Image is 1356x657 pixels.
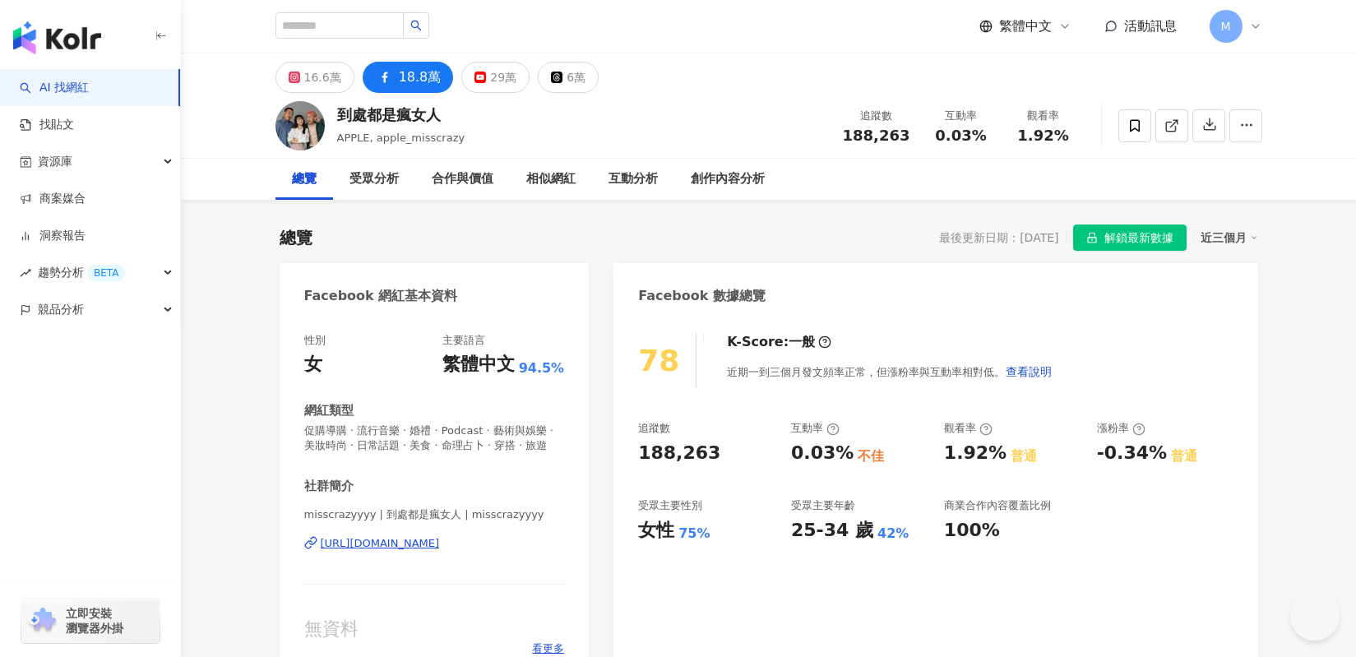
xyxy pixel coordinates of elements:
[461,62,530,93] button: 29萬
[304,423,565,453] span: 促購導購 · 流行音樂 · 婚禮 · Podcast · 藝術與娛樂 · 美妝時尚 · 日常話題 · 美食 · 命理占卜 · 穿搭 · 旅遊
[20,80,89,96] a: searchAI 找網紅
[1017,127,1068,144] span: 1.92%
[337,104,465,125] div: 到處都是瘋女人
[1104,225,1173,252] span: 解鎖最新數據
[432,169,493,189] div: 合作與價值
[275,101,325,150] img: KOL Avatar
[1012,108,1075,124] div: 觀看率
[38,254,125,291] span: 趨勢分析
[304,352,322,377] div: 女
[1097,421,1145,436] div: 漲粉率
[843,127,910,144] span: 188,263
[944,518,1000,544] div: 100%
[280,226,312,249] div: 總覽
[442,333,485,348] div: 主要語言
[304,333,326,348] div: 性別
[1097,441,1167,466] div: -0.34%
[567,66,585,89] div: 6萬
[519,359,565,377] span: 94.5%
[791,441,854,466] div: 0.03%
[21,599,160,643] a: chrome extension立即安裝 瀏覽器外掛
[399,66,442,89] div: 18.8萬
[999,17,1052,35] span: 繁體中文
[532,641,564,656] span: 看更多
[292,169,317,189] div: 總覽
[38,143,72,180] span: 資源庫
[638,421,670,436] div: 追蹤數
[638,344,679,377] div: 78
[791,421,840,436] div: 互動率
[935,127,986,144] span: 0.03%
[275,62,354,93] button: 16.6萬
[944,421,993,436] div: 觀看率
[442,352,515,377] div: 繁體中文
[1011,447,1037,465] div: 普通
[789,333,815,351] div: 一般
[13,21,101,54] img: logo
[691,169,765,189] div: 創作內容分析
[1005,355,1053,388] button: 查看說明
[638,441,720,466] div: 188,263
[304,507,565,522] span: misscrazyyyy | 到處都是瘋女人 | misscrazyyyy
[1086,232,1098,243] span: lock
[526,169,576,189] div: 相似網紅
[930,108,993,124] div: 互動率
[20,267,31,279] span: rise
[1073,224,1187,251] button: 解鎖最新數據
[20,191,86,207] a: 商案媒合
[638,287,766,305] div: Facebook 數據總覽
[1290,591,1340,641] iframe: Help Scout Beacon - Open
[791,518,873,544] div: 25-34 歲
[843,108,910,124] div: 追蹤數
[304,66,341,89] div: 16.6萬
[1171,447,1197,465] div: 普通
[1124,18,1177,34] span: 活動訊息
[304,536,565,551] a: [URL][DOMAIN_NAME]
[1006,365,1052,378] span: 查看說明
[304,617,565,642] div: 無資料
[877,525,909,543] div: 42%
[609,169,658,189] div: 互動分析
[727,333,831,351] div: K-Score :
[304,402,354,419] div: 網紅類型
[638,518,674,544] div: 女性
[727,355,1053,388] div: 近期一到三個月發文頻率正常，但漲粉率與互動率相對低。
[363,62,454,93] button: 18.8萬
[939,231,1058,244] div: 最後更新日期：[DATE]
[538,62,599,93] button: 6萬
[944,498,1051,513] div: 商業合作內容覆蓋比例
[944,441,1007,466] div: 1.92%
[20,228,86,244] a: 洞察報告
[20,117,74,133] a: 找貼文
[321,536,440,551] div: [URL][DOMAIN_NAME]
[1220,17,1230,35] span: M
[410,20,422,31] span: search
[26,608,58,634] img: chrome extension
[87,265,125,281] div: BETA
[791,498,855,513] div: 受眾主要年齡
[337,132,465,144] span: APPLE, apple_misscrazy
[638,498,702,513] div: 受眾主要性別
[304,478,354,495] div: 社群簡介
[304,287,458,305] div: Facebook 網紅基本資料
[1201,227,1258,248] div: 近三個月
[349,169,399,189] div: 受眾分析
[490,66,516,89] div: 29萬
[678,525,710,543] div: 75%
[66,606,123,636] span: 立即安裝 瀏覽器外掛
[858,447,884,465] div: 不佳
[38,291,84,328] span: 競品分析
